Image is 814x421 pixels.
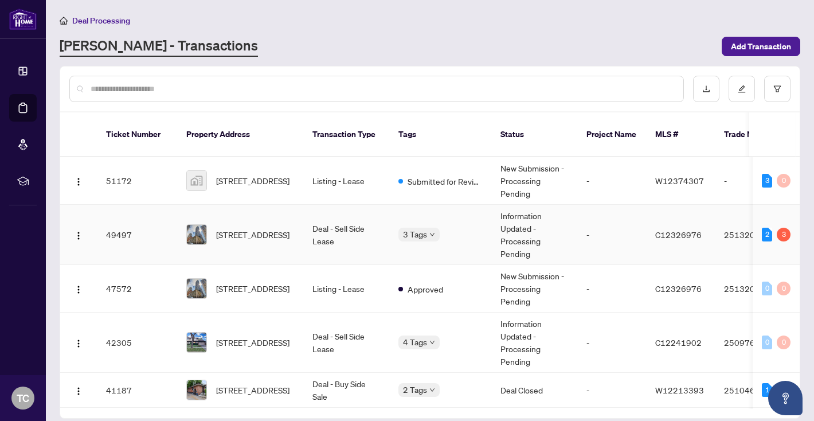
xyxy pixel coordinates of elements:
th: Status [491,112,577,157]
td: 2509764 [715,313,795,373]
button: Open asap [768,381,803,415]
div: 0 [777,282,790,295]
button: edit [729,76,755,102]
span: 2 Tags [403,383,427,396]
td: 2513200 [715,205,795,265]
th: Project Name [577,112,646,157]
th: Tags [389,112,491,157]
span: filter [773,85,781,93]
img: Logo [74,231,83,240]
span: [STREET_ADDRESS] [216,384,289,396]
span: W12374307 [655,176,704,186]
img: thumbnail-img [187,380,206,400]
td: Information Updated - Processing Pending [491,313,577,373]
span: [STREET_ADDRESS] [216,282,289,295]
div: 3 [762,174,772,188]
td: 2513200 [715,265,795,313]
th: Trade Number [715,112,795,157]
div: 2 [762,228,772,241]
span: Deal Processing [72,15,130,26]
span: Approved [408,283,443,295]
td: New Submission - Processing Pending [491,157,577,205]
div: 3 [777,228,790,241]
span: edit [738,85,746,93]
button: Logo [69,171,88,190]
button: Logo [69,279,88,298]
td: Listing - Lease [303,265,389,313]
th: Ticket Number [97,112,177,157]
td: - [577,265,646,313]
td: Deal - Sell Side Lease [303,313,389,373]
span: C12326976 [655,283,702,294]
td: - [577,373,646,408]
span: [STREET_ADDRESS] [216,174,289,187]
td: - [577,205,646,265]
th: Transaction Type [303,112,389,157]
button: download [693,76,719,102]
img: Logo [74,387,83,396]
span: Add Transaction [731,37,791,56]
span: down [429,340,435,345]
span: C12241902 [655,337,702,348]
span: C12326976 [655,229,702,240]
button: Logo [69,333,88,352]
a: [PERSON_NAME] - Transactions [60,36,258,57]
span: TC [17,390,29,406]
span: Submitted for Review [408,175,482,188]
td: - [577,313,646,373]
td: Deal - Sell Side Lease [303,205,389,265]
button: Logo [69,225,88,244]
td: 2510466 [715,373,795,408]
th: Property Address [177,112,303,157]
img: Logo [74,339,83,348]
td: Listing - Lease [303,157,389,205]
td: 41187 [97,373,177,408]
span: W12213393 [655,385,704,395]
td: Deal Closed [491,373,577,408]
img: thumbnail-img [187,171,206,190]
span: down [429,387,435,393]
td: - [715,157,795,205]
span: home [60,17,68,25]
td: 49497 [97,205,177,265]
div: 0 [762,282,772,295]
td: Deal - Buy Side Sale [303,373,389,408]
span: download [702,85,710,93]
span: 4 Tags [403,336,427,349]
img: logo [9,9,37,30]
td: 47572 [97,265,177,313]
td: New Submission - Processing Pending [491,265,577,313]
button: Add Transaction [722,37,800,56]
span: 3 Tags [403,228,427,241]
img: Logo [74,177,83,186]
img: thumbnail-img [187,333,206,352]
div: 0 [777,174,790,188]
img: thumbnail-img [187,225,206,244]
div: 0 [762,336,772,349]
img: thumbnail-img [187,279,206,298]
td: 42305 [97,313,177,373]
div: 0 [777,336,790,349]
button: filter [764,76,790,102]
td: Information Updated - Processing Pending [491,205,577,265]
div: 1 [762,383,772,397]
img: Logo [74,285,83,294]
span: [STREET_ADDRESS] [216,228,289,241]
span: down [429,232,435,237]
td: 51172 [97,157,177,205]
button: Logo [69,381,88,399]
td: - [577,157,646,205]
th: MLS # [646,112,715,157]
span: [STREET_ADDRESS] [216,336,289,349]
